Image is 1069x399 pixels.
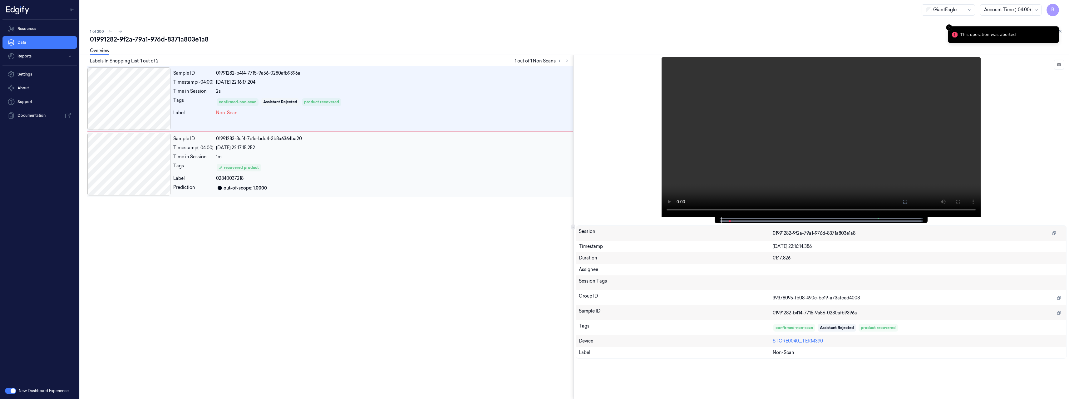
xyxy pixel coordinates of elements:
[263,99,297,105] div: Assistant Rejected
[173,135,214,142] div: Sample ID
[773,255,1064,261] div: 01:17.826
[1047,4,1059,16] button: B
[219,165,259,170] div: recovered product
[216,110,238,116] span: Non-Scan
[773,230,855,237] span: 01991282-9f2a-79a1-976d-8371a803e1a8
[773,295,860,301] span: 39378095-fb08-490c-bc19-a73afced4008
[173,184,214,192] div: Prediction
[216,79,571,86] div: [DATE] 22:16:17.204
[173,145,214,151] div: Timestamp (-04:00)
[216,135,571,142] div: 01991283-8cf4-7e1e-bdd4-3b8a6364ba20
[773,338,823,344] a: STORE0040_TERM390
[173,70,214,76] div: Sample ID
[304,99,339,105] div: product recovered
[216,154,571,160] div: 1m
[579,308,773,318] div: Sample ID
[773,243,1064,250] div: [DATE] 22:16:14.386
[579,243,773,250] div: Timestamp
[579,349,773,356] div: Label
[2,82,77,94] button: About
[173,88,214,95] div: Time in Session
[579,255,773,261] div: Duration
[90,47,109,55] a: Overview
[579,228,773,238] div: Session
[773,349,794,356] span: Non-Scan
[579,278,773,288] div: Session Tags
[515,57,571,65] span: 1 out of 1 Non Scans
[2,36,77,49] a: Data
[2,22,77,35] a: Resources
[216,145,571,151] div: [DATE] 22:17:15.252
[90,35,1064,44] div: 01991282-9f2a-79a1-976d-8371a803e1a8
[224,185,267,191] div: out-of-scope: 1.0000
[861,325,896,331] div: product recovered
[173,97,214,107] div: Tags
[773,310,857,316] span: 01991282-b414-7715-9a56-0280afb9396a
[173,79,214,86] div: Timestamp (-04:00)
[216,175,244,182] span: 02840037218
[820,325,854,331] div: Assistant Rejected
[2,68,77,81] a: Settings
[216,88,571,95] div: 2s
[579,338,773,344] div: Device
[173,163,214,173] div: Tags
[579,266,1064,273] div: Assignee
[579,323,773,333] div: Tags
[90,58,159,64] span: Labels In Shopping List: 1 out of 2
[2,109,77,122] a: Documentation
[776,325,813,331] div: confirmed-non-scan
[579,293,773,303] div: Group ID
[173,154,214,160] div: Time in Session
[946,24,952,31] button: Close toast
[173,110,214,116] div: Label
[2,96,77,108] a: Support
[67,5,77,15] button: Toggle Navigation
[219,99,256,105] div: confirmed-non-scan
[960,32,1016,38] div: This operation was aborted
[173,175,214,182] div: Label
[90,29,104,34] span: 1 of 200
[216,70,571,76] div: 01991282-b414-7715-9a56-0280afb9396a
[2,50,77,62] button: Reports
